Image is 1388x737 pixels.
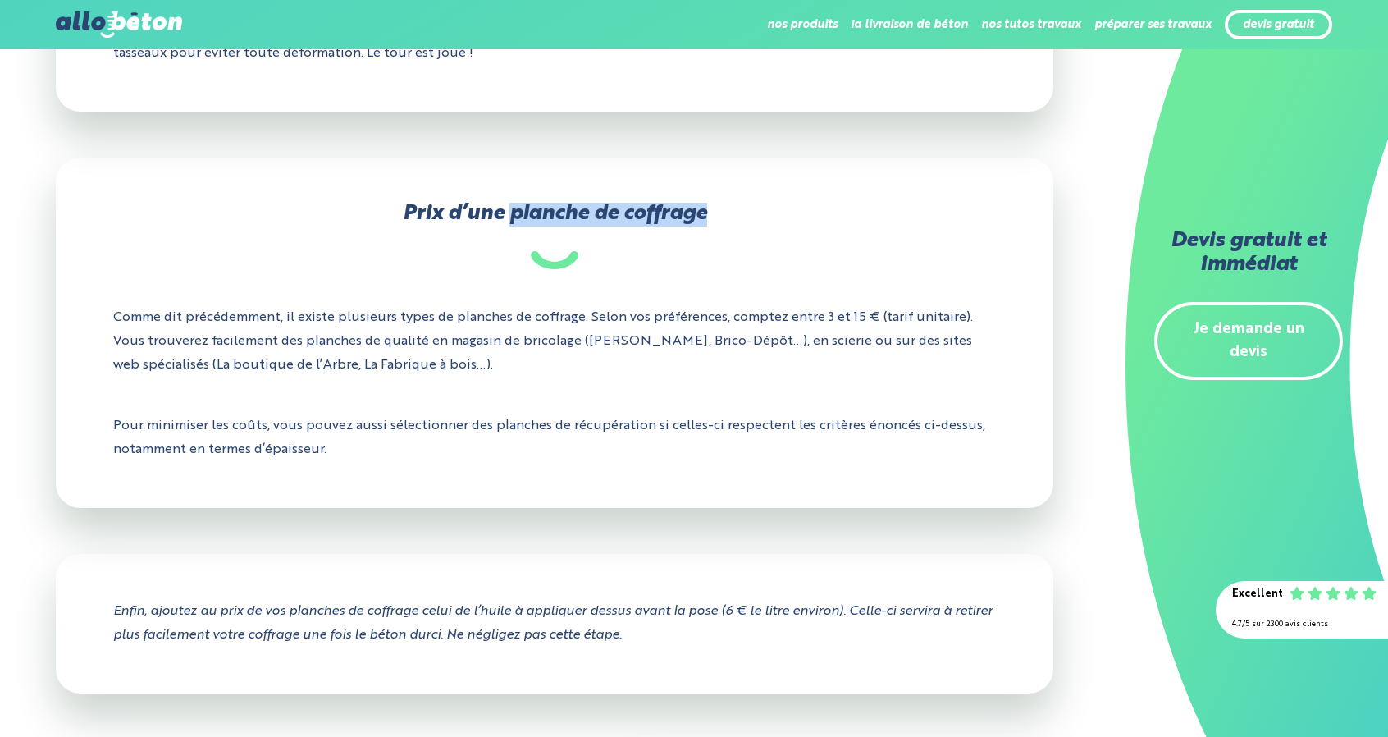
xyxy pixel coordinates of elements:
[1243,18,1314,32] a: devis gratuit
[767,5,838,44] li: nos produits
[851,5,968,44] li: la livraison de béton
[1154,230,1343,277] h2: Devis gratuit et immédiat
[113,605,993,642] i: Enfin, ajoutez au prix de vos planches de coffrage celui de l’huile à appliquer dessus avant la p...
[113,203,997,269] h2: Prix d’une planche de coffrage
[981,5,1081,44] li: nos tutos travaux
[113,294,997,389] p: Comme dit précédemment, il existe plusieurs types de planches de coffrage. Selon vos préférences,...
[1154,302,1343,381] a: Je demande un devis
[56,11,182,38] img: allobéton
[113,402,997,474] p: Pour minimiser les coûts, vous pouvez aussi sélectionner des planches de récupération si celles-c...
[1232,613,1372,637] div: 4.7/5 sur 2300 avis clients
[1232,583,1283,607] div: Excellent
[1094,5,1212,44] li: préparer ses travaux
